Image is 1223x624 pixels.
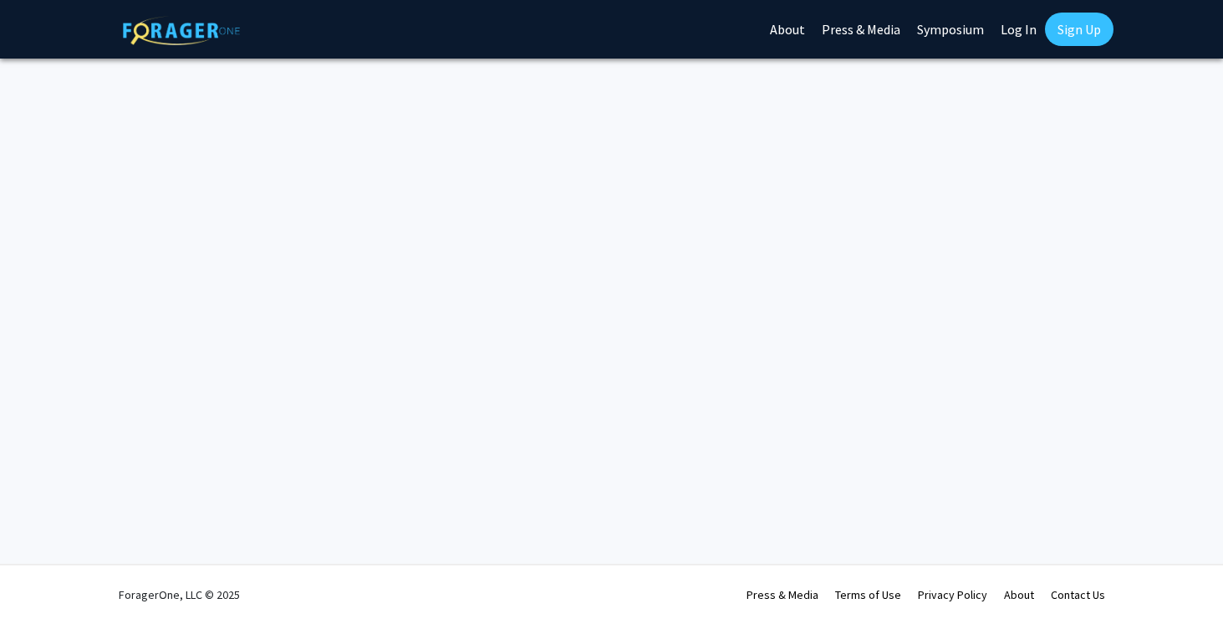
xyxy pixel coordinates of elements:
a: About [1004,587,1034,602]
a: Privacy Policy [918,587,987,602]
a: Sign Up [1045,13,1113,46]
a: Contact Us [1051,587,1105,602]
a: Terms of Use [835,587,901,602]
div: ForagerOne, LLC © 2025 [119,565,240,624]
img: ForagerOne Logo [123,16,240,45]
a: Press & Media [747,587,818,602]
